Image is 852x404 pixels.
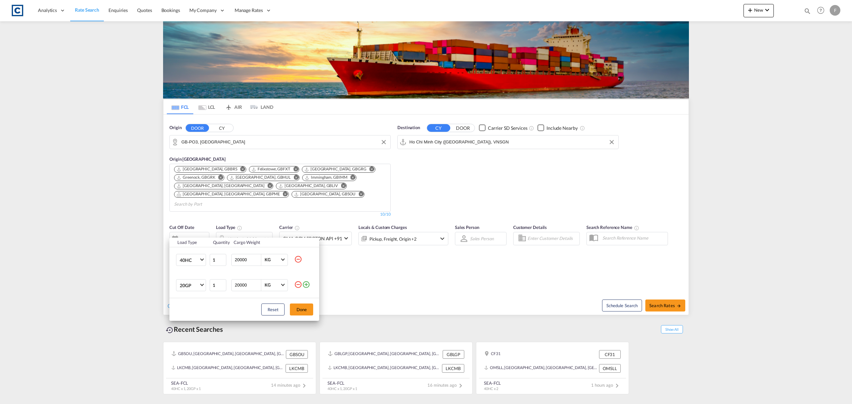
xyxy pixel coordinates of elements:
[176,279,206,291] md-select: Choose: 20GP
[234,254,261,266] input: Enter Weight
[180,257,199,264] span: 40HC
[176,254,206,266] md-select: Choose: 40HC
[294,281,302,289] md-icon: icon-minus-circle-outline
[234,280,261,291] input: Enter Weight
[169,238,209,247] th: Load Type
[210,279,226,291] input: Qty
[290,303,313,315] button: Done
[209,238,230,247] th: Quantity
[210,254,226,266] input: Qty
[265,282,271,288] div: KG
[261,303,285,315] button: Reset
[294,255,302,263] md-icon: icon-minus-circle-outline
[180,282,199,289] span: 20GP
[234,239,290,245] div: Cargo Weight
[265,257,271,262] div: KG
[302,281,310,289] md-icon: icon-plus-circle-outline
